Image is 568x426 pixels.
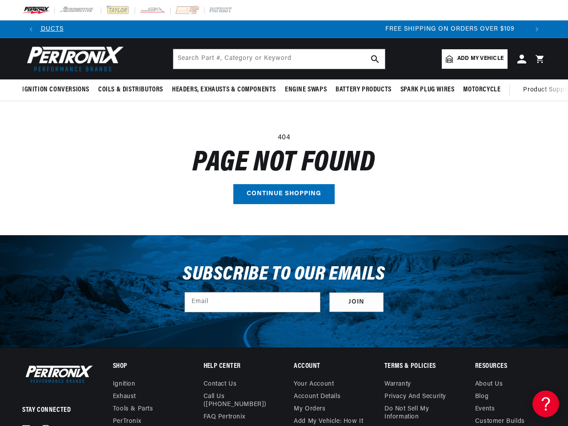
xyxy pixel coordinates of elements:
[204,380,237,390] a: Contact us
[331,79,396,100] summary: Battery Products
[365,49,385,69] button: search button
[168,79,280,100] summary: Headers, Exhausts & Components
[98,85,163,95] span: Coils & Distributors
[113,380,136,390] a: Ignition
[475,390,488,403] a: Blog
[457,55,504,63] span: Add my vehicle
[22,85,89,95] span: Ignition Conversions
[113,390,136,403] a: Exhaust
[94,79,168,100] summary: Coils & Distributors
[285,85,327,95] span: Engine Swaps
[336,85,392,95] span: Battery Products
[400,85,455,95] span: Spark Plug Wires
[442,49,508,69] a: Add my vehicle
[384,380,411,390] a: Warranty
[22,132,546,144] p: 404
[294,390,340,403] a: Account details
[204,411,245,423] a: FAQ Pertronix
[185,292,320,312] input: Email
[22,79,94,100] summary: Ignition Conversions
[463,85,500,95] span: Motorcycle
[204,390,268,411] a: Call Us ([PHONE_NUMBER])
[384,403,455,423] a: Do not sell my information
[294,380,334,390] a: Your account
[113,403,153,415] a: Tools & Parts
[22,406,84,415] p: Stay Connected
[528,20,546,38] button: Translation missing: en.sections.announcements.next_announcement
[233,184,335,204] a: Continue shopping
[475,380,503,390] a: About Us
[183,266,385,283] h3: Subscribe to our emails
[329,292,384,312] button: Subscribe
[172,85,276,95] span: Headers, Exhausts & Components
[459,79,505,100] summary: Motorcycle
[384,390,446,403] a: Privacy and Security
[22,43,124,74] img: Pertronix
[385,26,515,32] span: FREE SHIPPING ON ORDERS OVER $109
[396,79,459,100] summary: Spark Plug Wires
[280,79,331,100] summary: Engine Swaps
[22,151,546,175] h1: Page not found
[22,363,93,385] img: Pertronix
[294,403,325,415] a: My orders
[22,20,40,38] button: Translation missing: en.sections.announcements.previous_announcement
[173,49,385,69] input: Search Part #, Category or Keyword
[475,403,495,415] a: Events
